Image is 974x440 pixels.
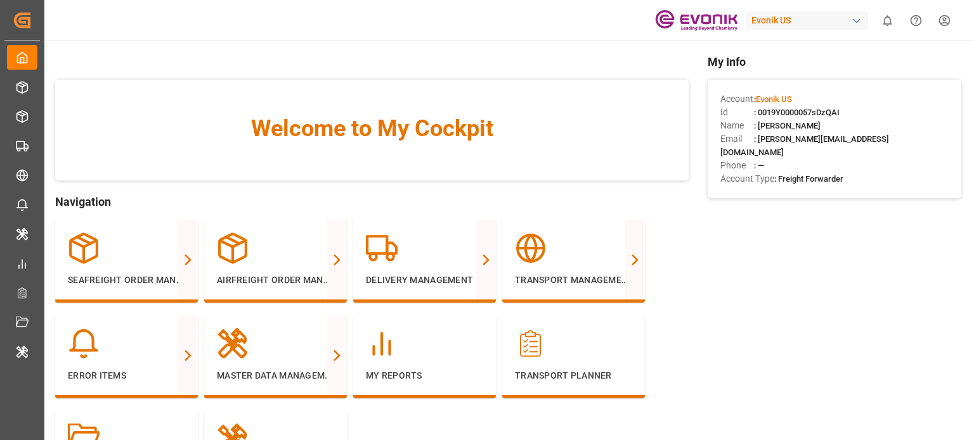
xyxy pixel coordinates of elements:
span: Name [720,119,754,132]
p: Error Items [68,369,185,382]
span: : [PERSON_NAME][EMAIL_ADDRESS][DOMAIN_NAME] [720,134,889,157]
span: : [754,94,792,104]
span: Evonik US [756,94,792,104]
div: Evonik US [746,11,868,30]
span: My Info [708,53,961,70]
p: Airfreight Order Management [217,273,334,287]
span: Account [720,92,754,106]
p: Master Data Management [217,369,334,382]
p: Transport Planner [515,369,632,382]
button: show 0 new notifications [873,6,902,35]
span: : 0019Y0000057sDzQAI [754,108,840,117]
span: : — [754,161,764,170]
span: Welcome to My Cockpit [81,111,663,146]
span: Account Type [720,172,774,185]
p: My Reports [366,369,483,382]
span: : [PERSON_NAME] [754,121,821,130]
span: Navigation [55,193,689,210]
p: Transport Management [515,273,632,287]
button: Evonik US [746,8,873,32]
span: Email [720,132,754,146]
button: Help Center [902,6,930,35]
span: Phone [720,159,754,172]
span: : Freight Forwarder [774,174,843,184]
p: Seafreight Order Management [68,273,185,287]
p: Delivery Management [366,273,483,287]
img: Evonik-brand-mark-Deep-Purple-RGB.jpeg_1700498283.jpeg [655,9,737,32]
span: Id [720,106,754,119]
